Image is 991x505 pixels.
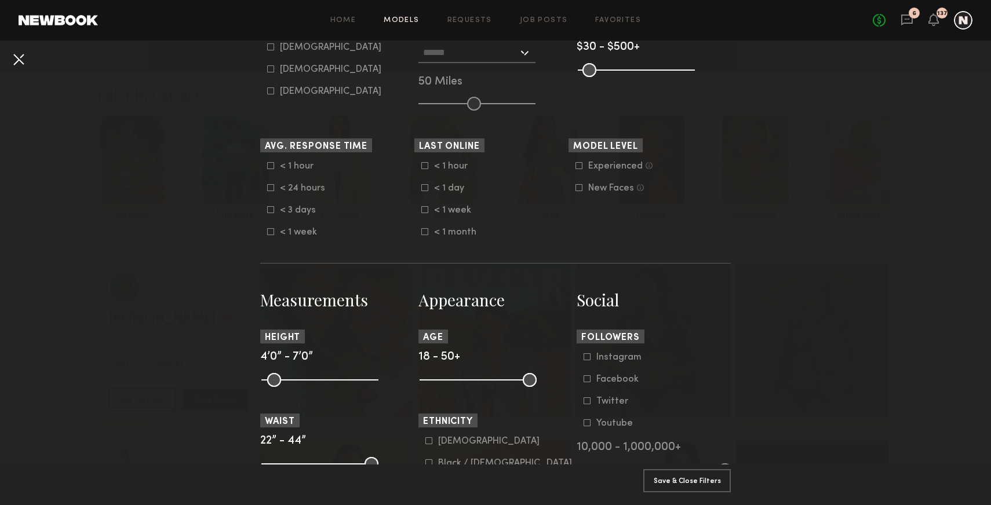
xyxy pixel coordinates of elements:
[265,142,367,151] span: Avg. Response Time
[418,77,573,87] div: 50 Miles
[596,376,642,383] div: Facebook
[520,17,568,24] a: Job Posts
[280,207,325,214] div: < 3 days
[280,44,381,51] div: [DEMOGRAPHIC_DATA]
[265,418,295,426] span: Waist
[330,17,356,24] a: Home
[280,88,381,95] div: [DEMOGRAPHIC_DATA]
[596,420,642,427] div: Youtube
[588,185,634,192] div: New Faces
[418,289,573,311] h3: Appearance
[260,436,306,447] span: 22” - 44”
[423,334,443,342] span: Age
[419,142,480,151] span: Last Online
[912,10,916,17] div: 6
[577,289,731,311] h3: Social
[577,442,731,453] div: 10,000 - 1,000,000+
[588,163,643,170] div: Experienced
[384,17,419,24] a: Models
[280,163,325,170] div: < 1 hour
[596,398,642,405] div: Twitter
[447,17,492,24] a: Requests
[434,229,479,236] div: < 1 month
[434,163,479,170] div: < 1 hour
[596,354,642,361] div: Instagram
[434,185,479,192] div: < 1 day
[265,334,300,342] span: Height
[280,229,325,236] div: < 1 week
[9,50,28,68] button: Cancel
[434,207,479,214] div: < 1 week
[418,352,460,363] span: 18 - 50+
[643,469,731,492] button: Save & Close Filters
[573,142,638,151] span: Model Level
[280,66,381,73] div: [DEMOGRAPHIC_DATA]
[280,185,325,192] div: < 24 hours
[937,10,948,17] div: 137
[595,17,641,24] a: Favorites
[260,289,414,311] h3: Measurements
[423,418,473,426] span: Ethnicity
[9,50,28,71] common-close-button: Cancel
[577,42,640,53] span: $30 - $500+
[260,352,313,363] span: 4’0” - 7’0”
[581,334,640,342] span: Followers
[438,438,540,445] div: [DEMOGRAPHIC_DATA]
[438,460,572,467] div: Black / [DEMOGRAPHIC_DATA]
[901,13,913,28] a: 6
